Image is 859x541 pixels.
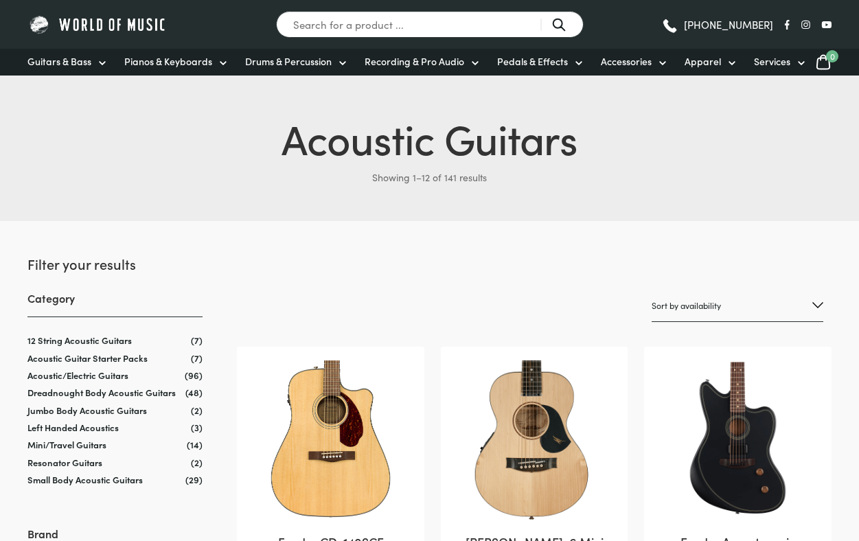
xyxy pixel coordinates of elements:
[685,54,721,69] span: Apparel
[27,456,102,469] a: Resonator Guitars
[27,14,168,35] img: World of Music
[27,352,148,365] a: Acoustic Guitar Starter Packs
[652,290,823,322] select: Shop order
[185,369,203,381] span: (96)
[27,54,91,69] span: Guitars & Bass
[27,473,143,486] a: Small Body Acoustic Guitars
[191,457,203,468] span: (2)
[187,439,203,450] span: (14)
[826,50,838,62] span: 0
[754,54,790,69] span: Services
[27,334,132,347] a: 12 String Acoustic Guitars
[191,422,203,433] span: (3)
[191,404,203,416] span: (2)
[27,166,832,188] p: Showing 1–12 of 141 results
[27,290,203,317] h3: Category
[124,54,212,69] span: Pianos & Keyboards
[185,474,203,485] span: (29)
[27,254,203,273] h2: Filter your results
[245,54,332,69] span: Drums & Percussion
[27,404,147,417] a: Jumbo Body Acoustic Guitars
[191,352,203,364] span: (7)
[27,438,106,451] a: Mini/Travel Guitars
[27,386,176,399] a: Dreadnought Body Acoustic Guitars
[276,11,584,38] input: Search for a product ...
[191,334,203,346] span: (7)
[27,421,119,434] a: Left Handed Acoustics
[661,14,773,35] a: [PHONE_NUMBER]
[497,54,568,69] span: Pedals & Effects
[185,387,203,398] span: (48)
[658,360,818,520] img: Fender Acoustasonic Standard Jazzmaster Black close view
[365,54,464,69] span: Recording & Pro Audio
[684,19,773,30] span: [PHONE_NUMBER]
[27,108,832,166] h1: Acoustic Guitars
[455,360,615,520] img: Maton EM6 Mini
[601,54,652,69] span: Accessories
[660,390,859,541] iframe: Chat with our support team
[251,360,411,520] img: Fender CD-140SCE
[27,369,128,382] a: Acoustic/Electric Guitars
